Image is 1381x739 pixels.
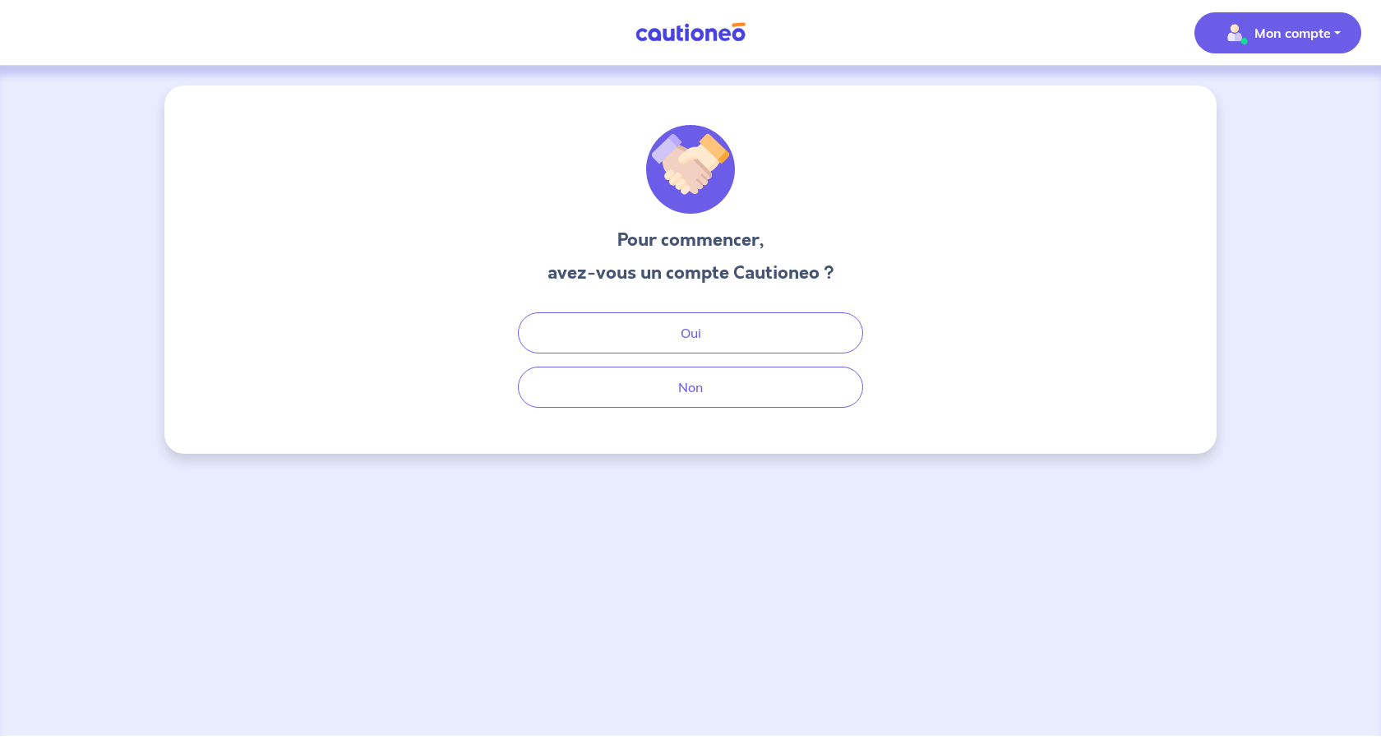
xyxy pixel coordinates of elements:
[1222,20,1248,46] img: illu_account_valid_menu.svg
[646,125,735,214] img: illu_welcome.svg
[518,367,863,408] button: Non
[547,227,834,253] h3: Pour commencer,
[547,260,834,286] h3: avez-vous un compte Cautioneo ?
[1254,23,1331,43] p: Mon compte
[1194,12,1361,53] button: illu_account_valid_menu.svgMon compte
[629,22,752,43] img: Cautioneo
[518,312,863,353] button: Oui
